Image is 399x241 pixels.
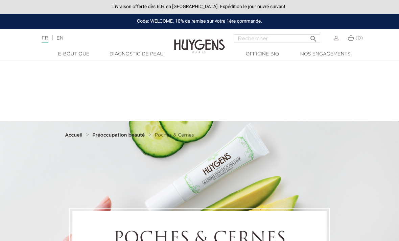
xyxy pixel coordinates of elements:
a: E-Boutique [42,51,105,58]
a: Officine Bio [231,51,294,58]
i:  [309,33,318,41]
button:  [307,32,320,41]
input: Rechercher [234,34,320,43]
div: | [38,34,161,42]
a: Poches & Cernes [155,132,194,138]
strong: Préoccupation beauté [92,133,145,138]
a: Nos engagements [294,51,357,58]
span: (0) [356,36,363,41]
a: EN [56,36,63,41]
img: Huygens [174,28,225,54]
a: Préoccupation beauté [92,132,146,138]
strong: Accueil [65,133,83,138]
a: Accueil [65,132,84,138]
a: FR [42,36,48,43]
a: Diagnostic de peau [105,51,168,58]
